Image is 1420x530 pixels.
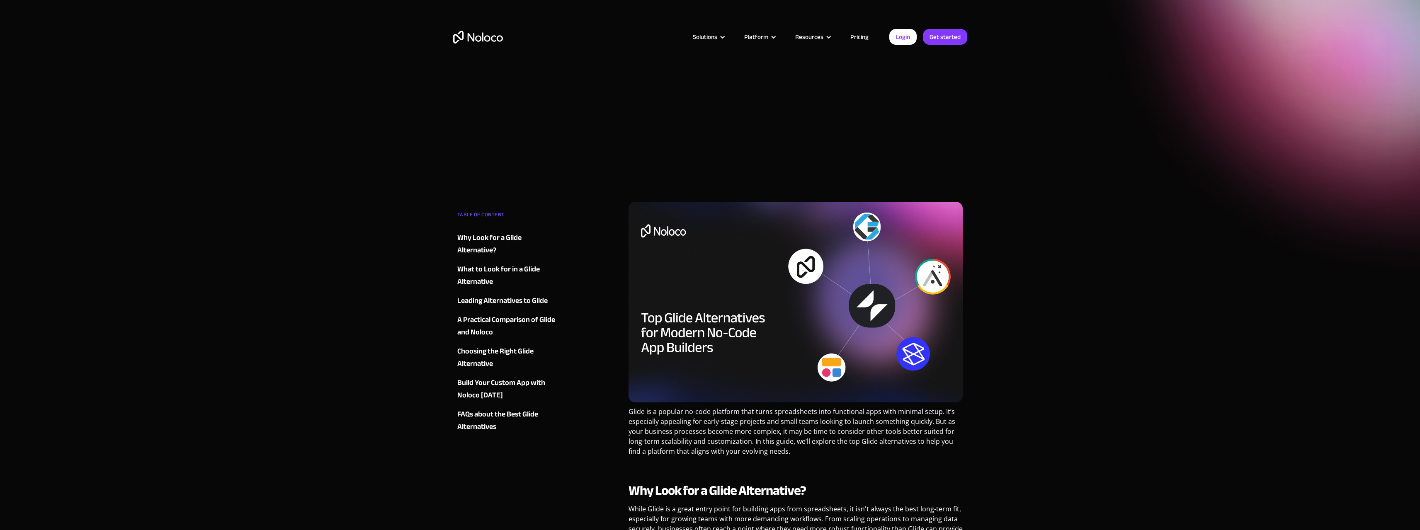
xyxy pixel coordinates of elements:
div: Platform [734,31,785,42]
a: Pricing [840,31,879,42]
a: Login [889,29,917,45]
a: Build Your Custom App with Noloco [DATE] [457,377,558,402]
div: Solutions [682,31,734,42]
div: Resources [785,31,840,42]
div: Solutions [693,31,717,42]
p: Glide is a popular no-code platform that turns spreadsheets into functional apps with minimal set... [629,407,963,462]
a: FAQs about the Best Glide Alternatives [457,408,558,433]
a: Get started [923,29,967,45]
a: home [453,31,503,44]
div: Leading Alternatives to Glide [457,295,548,307]
div: Platform [744,31,768,42]
a: Why Look for a Glide Alternative? [457,232,558,257]
div: Resources [795,31,823,42]
div: TABLE OF CONTENT [457,208,558,225]
a: Leading Alternatives to Glide [457,295,558,307]
strong: Why Look for a Glide Alternative? [629,478,806,503]
a: Choosing the Right Glide Alternative [457,345,558,370]
a: A Practical Comparison of Glide and Noloco [457,314,558,339]
a: What to Look for in a Glide Alternative [457,263,558,288]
